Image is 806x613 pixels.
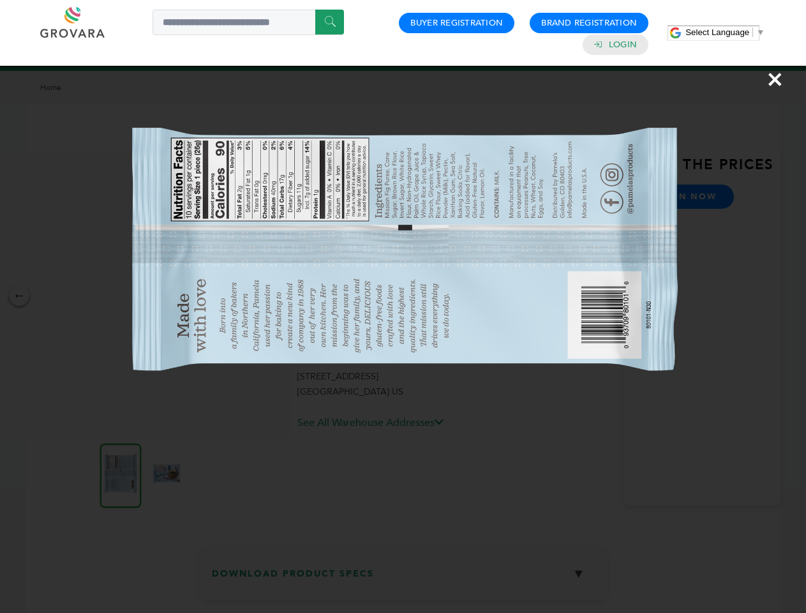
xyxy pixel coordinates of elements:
a: Buyer Registration [410,17,503,29]
img: Image Preview [80,73,725,452]
a: Brand Registration [541,17,637,29]
span: Select Language [685,27,749,37]
span: × [766,61,784,97]
span: ▼ [756,27,765,37]
input: Search a product or brand... [153,10,344,35]
a: Login [609,39,637,50]
a: Select Language​ [685,27,765,37]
